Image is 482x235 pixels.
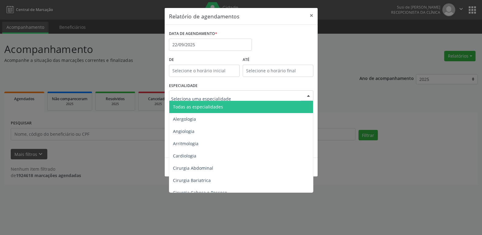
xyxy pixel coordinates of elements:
[169,29,217,39] label: DATA DE AGENDAMENTO
[305,8,318,23] button: Close
[173,165,213,171] span: Cirurgia Abdominal
[173,153,196,159] span: Cardiologia
[243,55,313,65] label: ATÉ
[173,177,211,183] span: Cirurgia Bariatrica
[171,93,301,105] input: Seleciona uma especialidade
[169,65,240,77] input: Selecione o horário inicial
[173,141,198,146] span: Arritmologia
[173,116,196,122] span: Alergologia
[169,12,239,20] h5: Relatório de agendamentos
[169,39,252,51] input: Selecione uma data ou intervalo
[243,65,313,77] input: Selecione o horário final
[169,81,198,91] label: ESPECIALIDADE
[169,55,240,65] label: De
[173,104,223,110] span: Todas as especialidades
[173,128,194,134] span: Angiologia
[173,190,227,195] span: Cirurgia Cabeça e Pescoço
